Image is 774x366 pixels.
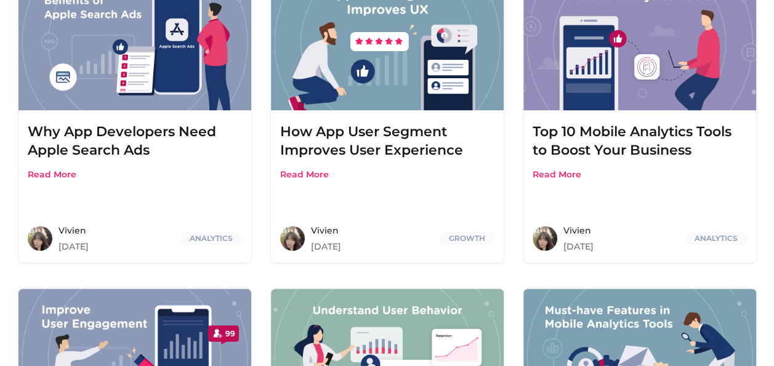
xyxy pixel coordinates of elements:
span: Vivien [311,226,433,235]
img: vivien.jpg [533,226,557,251]
div: How App User Segment Improves User Experience [280,123,494,160]
img: vivien.jpg [28,226,52,251]
span: Vivien [563,226,679,235]
button: Read More [533,169,581,180]
span: [DATE] [58,242,174,251]
button: Read More [280,169,329,180]
span: [DATE] [311,242,433,251]
span: [DATE] [563,242,679,251]
img: vivien.jpg [280,226,305,251]
span: Vivien [58,226,174,235]
span: Growth [440,232,494,245]
span: Analytics [685,232,747,245]
div: Top 10 Mobile Analytics Tools to Boost Your Business [533,123,747,160]
div: Why App Developers Need Apple Search Ads [28,123,242,160]
button: Read More [28,169,76,180]
span: Analytics [180,232,242,245]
